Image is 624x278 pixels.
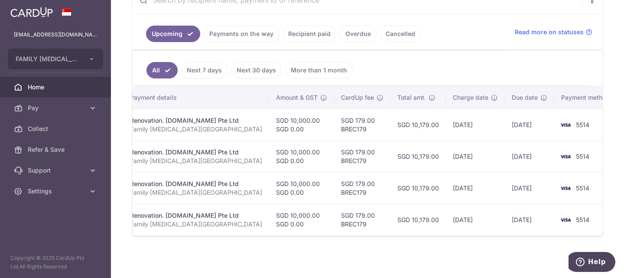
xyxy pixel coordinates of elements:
td: SGD 10,179.00 [390,204,446,235]
a: Cancelled [380,26,421,42]
img: Bank Card [557,120,574,130]
span: 5514 [576,153,589,160]
span: Total amt. [397,93,426,102]
span: 5514 [576,121,589,128]
a: Next 7 days [181,62,227,78]
span: Settings [28,187,85,196]
p: Family [MEDICAL_DATA][GEOGRAPHIC_DATA] [130,157,262,165]
td: SGD 10,179.00 [390,141,446,172]
td: SGD 10,000.00 SGD 0.00 [269,109,334,141]
td: SGD 179.00 BREC179 [334,141,390,172]
div: Renovation. [DOMAIN_NAME] Pte Ltd [130,180,262,188]
span: 5514 [576,216,589,223]
td: SGD 179.00 BREC179 [334,204,390,235]
span: Charge date [453,93,488,102]
iframe: Opens a widget where you can find more information [569,252,615,274]
a: Read more on statuses [515,28,592,36]
span: Due date [512,93,538,102]
p: Family [MEDICAL_DATA][GEOGRAPHIC_DATA] [130,220,262,229]
td: SGD 10,000.00 SGD 0.00 [269,141,334,172]
div: Renovation. [DOMAIN_NAME] Pte Ltd [130,148,262,157]
span: Home [28,83,85,92]
td: [DATE] [446,109,505,141]
span: Read more on statuses [515,28,584,36]
td: [DATE] [505,172,554,204]
a: Recipient paid [283,26,336,42]
a: Next 30 days [231,62,282,78]
button: FAMILY [MEDICAL_DATA] CENTRE PTE. LTD. [8,49,103,69]
span: Collect [28,124,85,133]
p: [EMAIL_ADDRESS][DOMAIN_NAME] [14,30,97,39]
td: SGD 179.00 BREC179 [334,109,390,141]
th: Payment method [554,86,620,109]
td: [DATE] [505,109,554,141]
span: CardUp fee [341,93,374,102]
img: Bank Card [557,151,574,162]
td: SGD 10,179.00 [390,109,446,141]
td: [DATE] [446,204,505,235]
a: All [146,62,178,78]
span: Amount & GST [276,93,318,102]
td: [DATE] [505,204,554,235]
a: More than 1 month [285,62,353,78]
a: Upcoming [146,26,200,42]
td: SGD 10,000.00 SGD 0.00 [269,172,334,204]
span: 5514 [576,184,589,192]
td: [DATE] [505,141,554,172]
img: CardUp [10,7,53,17]
td: SGD 179.00 BREC179 [334,172,390,204]
span: Pay [28,104,85,112]
span: Refer & Save [28,145,85,154]
span: Support [28,166,85,175]
p: Family [MEDICAL_DATA][GEOGRAPHIC_DATA] [130,188,262,197]
img: Bank Card [557,215,574,225]
div: Renovation. [DOMAIN_NAME] Pte Ltd [130,211,262,220]
p: Family [MEDICAL_DATA][GEOGRAPHIC_DATA] [130,125,262,134]
th: Payment details [123,86,269,109]
td: [DATE] [446,141,505,172]
td: SGD 10,179.00 [390,172,446,204]
a: Payments on the way [204,26,279,42]
div: Renovation. [DOMAIN_NAME] Pte Ltd [130,116,262,125]
img: Bank Card [557,183,574,193]
td: [DATE] [446,172,505,204]
td: SGD 10,000.00 SGD 0.00 [269,204,334,235]
a: Overdue [340,26,377,42]
span: FAMILY [MEDICAL_DATA] CENTRE PTE. LTD. [16,55,80,63]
